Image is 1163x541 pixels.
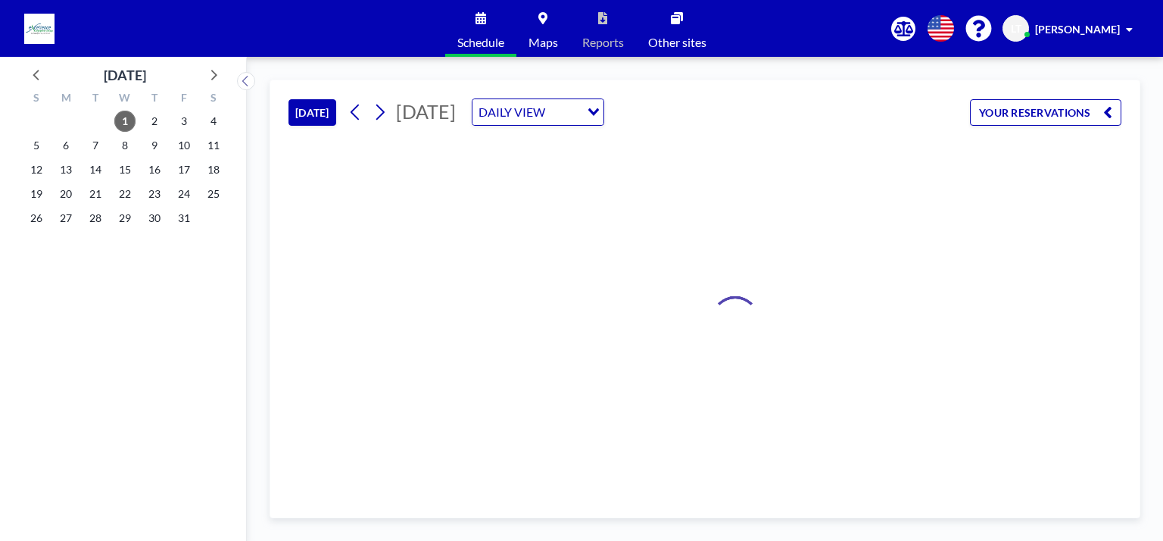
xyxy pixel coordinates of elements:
span: Monday, October 20, 2025 [55,183,76,205]
span: Sunday, October 19, 2025 [26,183,47,205]
img: organization-logo [24,14,55,44]
span: Other sites [648,36,706,48]
span: Wednesday, October 1, 2025 [114,111,136,132]
span: Sunday, October 12, 2025 [26,159,47,180]
span: Thursday, October 2, 2025 [144,111,165,132]
span: Monday, October 6, 2025 [55,135,76,156]
span: Friday, October 31, 2025 [173,208,195,229]
span: Thursday, October 9, 2025 [144,135,165,156]
span: Friday, October 24, 2025 [173,183,195,205]
div: S [198,89,228,109]
span: Wednesday, October 8, 2025 [114,135,136,156]
span: [PERSON_NAME] [1035,23,1120,36]
div: T [81,89,111,109]
div: S [22,89,51,109]
button: [DATE] [288,99,336,126]
div: [DATE] [104,64,146,86]
span: Monday, October 27, 2025 [55,208,76,229]
input: Search for option [550,102,578,122]
span: Friday, October 10, 2025 [173,135,195,156]
div: W [111,89,140,109]
span: Wednesday, October 15, 2025 [114,159,136,180]
span: Schedule [457,36,504,48]
span: Sunday, October 26, 2025 [26,208,47,229]
span: Maps [528,36,558,48]
div: M [51,89,81,109]
span: Thursday, October 16, 2025 [144,159,165,180]
div: T [139,89,169,109]
span: Thursday, October 23, 2025 [144,183,165,205]
span: Tuesday, October 14, 2025 [85,159,106,180]
span: Sunday, October 5, 2025 [26,135,47,156]
span: Tuesday, October 21, 2025 [85,183,106,205]
span: Wednesday, October 29, 2025 [114,208,136,229]
span: Saturday, October 4, 2025 [203,111,224,132]
span: Saturday, October 25, 2025 [203,183,224,205]
span: Friday, October 3, 2025 [173,111,195,132]
span: Monday, October 13, 2025 [55,159,76,180]
div: Search for option [472,99,603,125]
div: F [169,89,198,109]
span: Saturday, October 11, 2025 [203,135,224,156]
span: Tuesday, October 28, 2025 [85,208,106,229]
span: Saturday, October 18, 2025 [203,159,224,180]
button: YOUR RESERVATIONS [970,99,1121,126]
span: Wednesday, October 22, 2025 [114,183,136,205]
span: Thursday, October 30, 2025 [144,208,165,229]
span: LT [1011,22,1021,36]
span: Friday, October 17, 2025 [173,159,195,180]
span: Tuesday, October 7, 2025 [85,135,106,156]
span: [DATE] [396,100,456,123]
span: Reports [582,36,624,48]
span: DAILY VIEW [475,102,548,122]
